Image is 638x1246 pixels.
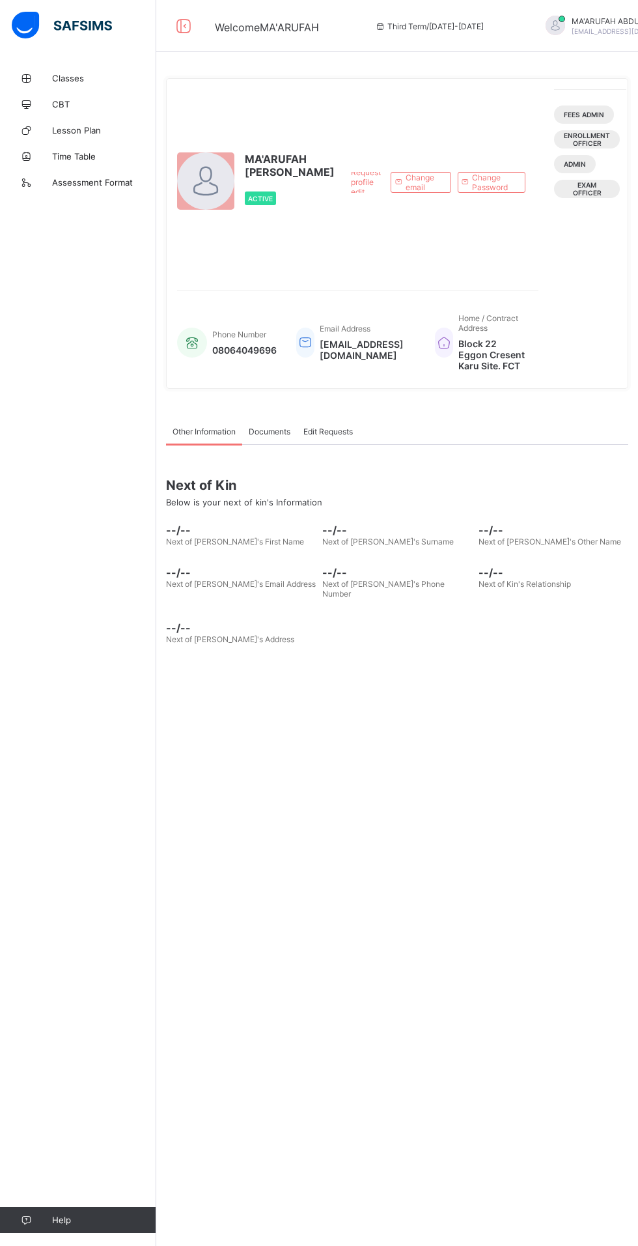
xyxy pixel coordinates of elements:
[173,427,236,436] span: Other Information
[322,524,472,537] span: --/--
[166,634,294,644] span: Next of [PERSON_NAME]'s Address
[322,566,472,579] span: --/--
[478,537,621,546] span: Next of [PERSON_NAME]'s Other Name
[458,338,525,371] span: Block 22 Eggon Cresent Karu Site. FCT
[564,111,604,119] span: Fees Admin
[478,579,571,589] span: Next of Kin's Relationship
[322,579,445,599] span: Next of [PERSON_NAME]'s Phone Number
[12,12,112,39] img: safsims
[322,537,454,546] span: Next of [PERSON_NAME]'s Surname
[166,579,316,589] span: Next of [PERSON_NAME]'s Email Address
[52,151,156,162] span: Time Table
[245,152,335,178] span: MA'ARUFAH [PERSON_NAME]
[458,313,518,333] span: Home / Contract Address
[249,427,290,436] span: Documents
[320,324,370,333] span: Email Address
[478,524,628,537] span: --/--
[564,132,610,147] span: Enrollment Officer
[374,21,484,31] span: session/term information
[303,427,353,436] span: Edit Requests
[166,537,304,546] span: Next of [PERSON_NAME]'s First Name
[166,566,316,579] span: --/--
[52,125,156,135] span: Lesson Plan
[52,1215,156,1225] span: Help
[406,173,441,192] span: Change email
[212,330,266,339] span: Phone Number
[564,181,610,197] span: Exam Officer
[166,497,322,507] span: Below is your next of kin's Information
[351,167,381,197] span: Request profile edit
[248,195,273,203] span: Active
[215,21,319,34] span: Welcome MA'ARUFAH
[166,524,316,537] span: --/--
[52,177,156,188] span: Assessment Format
[320,339,415,361] span: [EMAIL_ADDRESS][DOMAIN_NAME]
[52,73,156,83] span: Classes
[52,99,156,109] span: CBT
[478,566,628,579] span: --/--
[212,345,277,356] span: 08064049696
[472,173,515,192] span: Change Password
[564,160,586,168] span: Admin
[166,621,316,634] span: --/--
[166,477,628,493] span: Next of Kin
